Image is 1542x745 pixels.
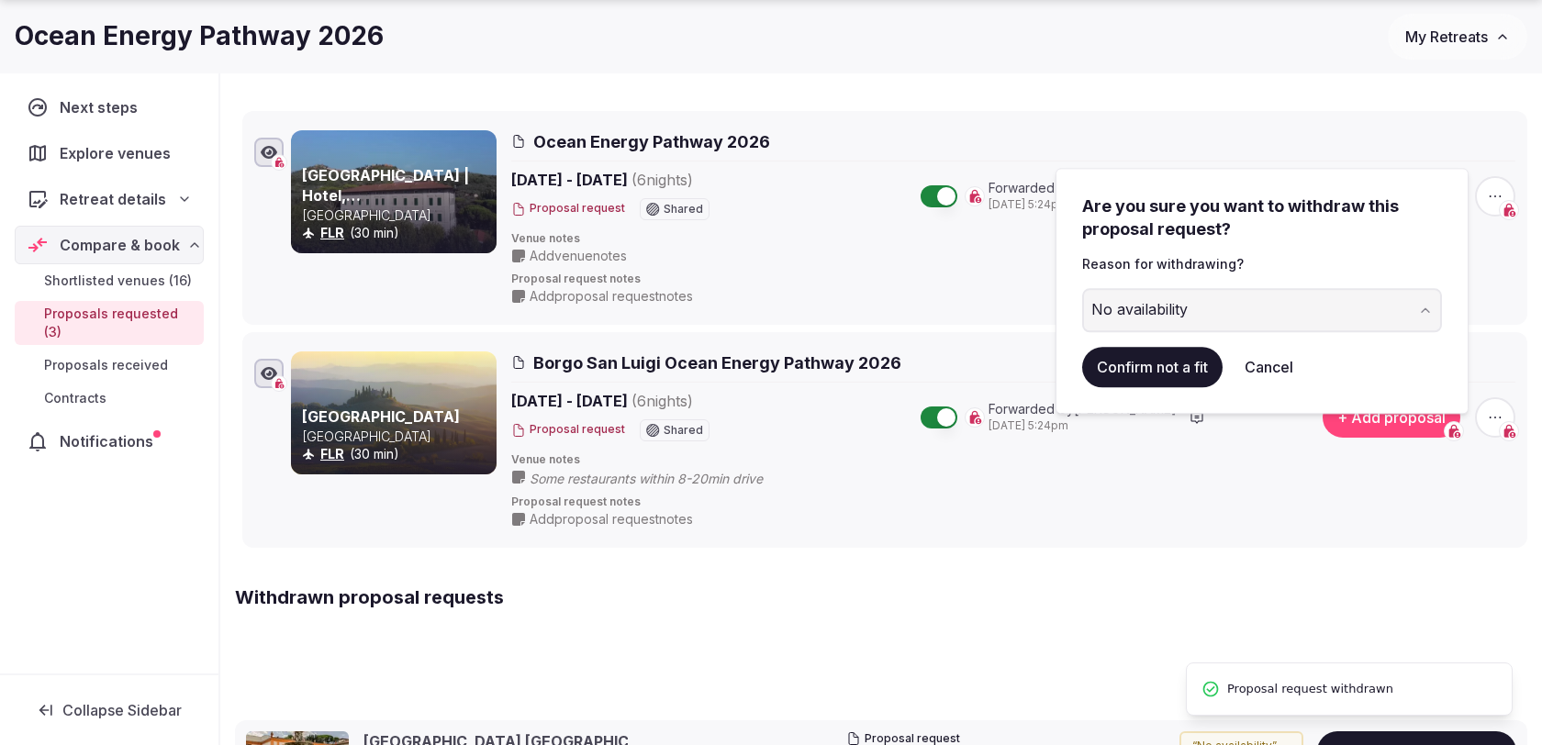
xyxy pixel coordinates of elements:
[60,234,180,256] span: Compare & book
[60,96,145,118] span: Next steps
[15,352,204,378] a: Proposals received
[511,422,625,438] button: Proposal request
[664,204,703,215] span: Shared
[989,418,1177,434] span: [DATE] 5:24pm
[302,445,493,463] div: (30 min)
[511,495,1515,510] span: Proposal request notes
[530,470,799,488] span: Some restaurants within 8-20min drive
[320,225,344,240] a: FLR
[989,179,1177,197] span: Forwarded by [PERSON_NAME]
[44,305,196,341] span: Proposals requested (3)
[44,272,192,290] span: Shortlisted venues (16)
[1082,347,1223,387] button: Confirm not a fit
[1323,397,1460,438] button: + Add proposal
[530,510,693,528] span: Add proposal request notes
[1091,299,1188,321] div: No availability
[320,446,344,461] a: FLR
[44,356,168,374] span: Proposals received
[1227,678,1393,700] span: Proposal request withdrawn
[511,169,834,191] span: [DATE] - [DATE]
[533,130,770,153] span: Ocean Energy Pathway 2026
[511,231,1515,247] span: Venue notes
[1405,28,1488,46] span: My Retreats
[60,430,161,452] span: Notifications
[15,88,204,127] a: Next steps
[15,385,204,411] a: Contracts
[15,134,204,172] a: Explore venues
[1388,14,1527,60] button: My Retreats
[44,389,106,407] span: Contracts
[989,400,1177,418] span: Forwarded by [PERSON_NAME]
[1082,256,1442,274] p: Reason for withdrawing?
[15,18,384,54] h1: Ocean Energy Pathway 2026
[235,584,1527,610] h2: Withdrawn proposal requests
[15,422,204,461] a: Notifications
[62,701,182,719] span: Collapse Sidebar
[511,201,625,217] button: Proposal request
[631,171,693,189] span: ( 6 night s )
[302,206,493,225] p: [GEOGRAPHIC_DATA]
[302,166,469,226] a: [GEOGRAPHIC_DATA] | Hotel, [GEOGRAPHIC_DATA]
[511,272,1515,287] span: Proposal request notes
[530,247,627,265] span: Add venue notes
[60,142,178,164] span: Explore venues
[530,287,693,306] span: Add proposal request notes
[1230,347,1308,387] button: Cancel
[302,407,460,426] a: [GEOGRAPHIC_DATA]
[302,428,493,446] p: [GEOGRAPHIC_DATA]
[511,452,1515,468] span: Venue notes
[989,197,1177,213] span: [DATE] 5:24pm
[511,390,834,412] span: [DATE] - [DATE]
[1082,195,1442,240] h3: Are you sure you want to withdraw this proposal request?
[15,268,204,294] a: Shortlisted venues (16)
[15,301,204,345] a: Proposals requested (3)
[533,351,901,374] span: Borgo San Luigi Ocean Energy Pathway 2026
[15,690,204,730] button: Collapse Sidebar
[60,188,166,210] span: Retreat details
[664,425,703,436] span: Shared
[302,224,493,242] div: (30 min)
[631,392,693,410] span: ( 6 night s )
